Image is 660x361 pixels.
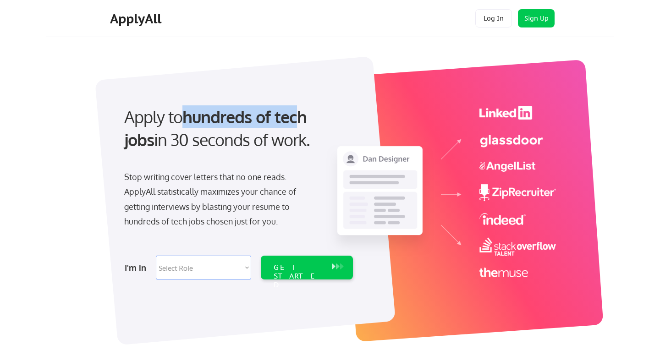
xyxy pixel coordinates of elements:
[124,106,311,150] strong: hundreds of tech jobs
[110,11,164,27] div: ApplyAll
[124,105,349,152] div: Apply to in 30 seconds of work.
[274,263,323,290] div: GET STARTED
[518,9,555,27] button: Sign Up
[124,170,313,229] div: Stop writing cover letters that no one reads. ApplyAll statistically maximizes your chance of get...
[125,260,150,275] div: I'm in
[475,9,512,27] button: Log In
